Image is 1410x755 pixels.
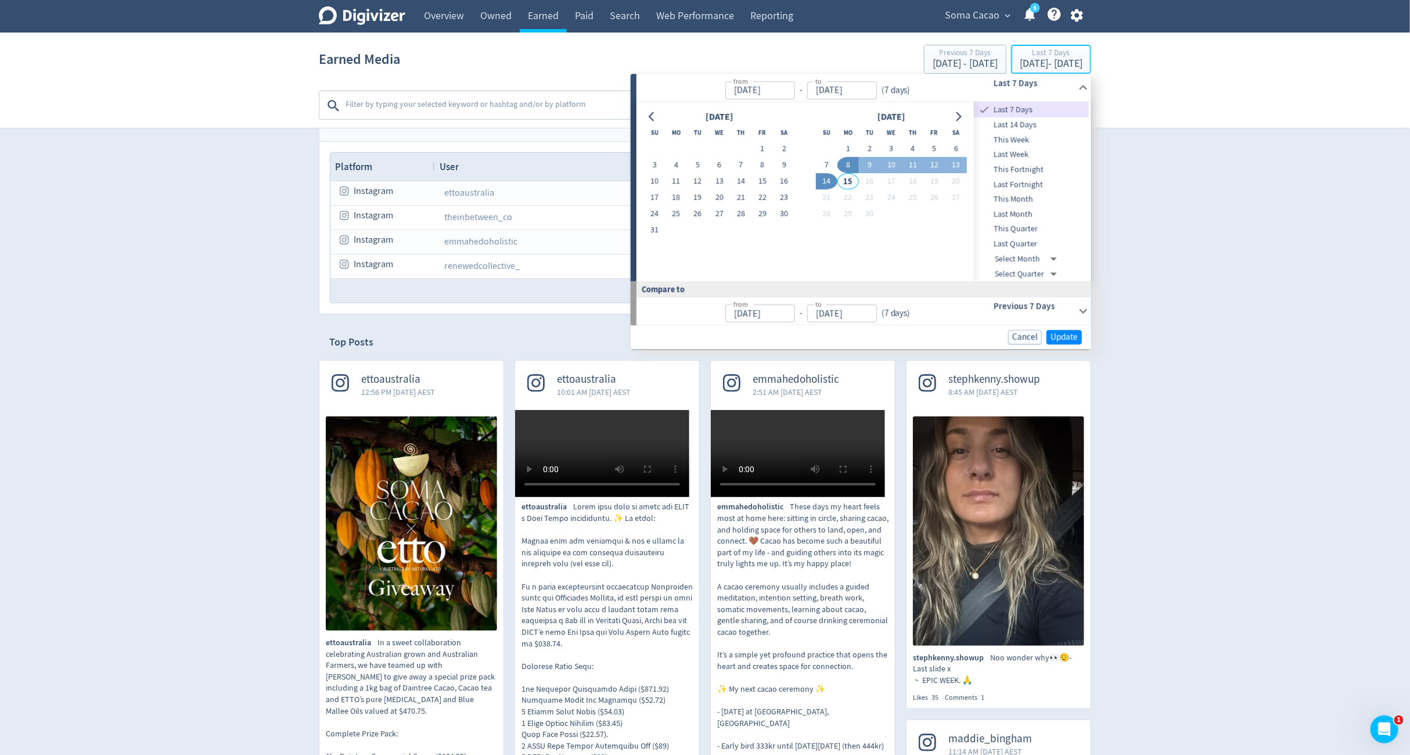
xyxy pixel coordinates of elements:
h6: Previous 7 Days [994,300,1074,314]
div: Last Quarter [974,236,1089,251]
span: 1 [1394,716,1404,725]
button: 13 [708,174,730,190]
span: Instagram [354,180,393,203]
button: 10 [644,174,666,190]
span: Platform [335,160,372,173]
button: 17 [880,174,902,190]
span: This Week [974,134,1089,146]
button: 28 [730,206,751,222]
p: Noo wonder why👀😮‍💨- Last slide x ~ EPIC WEEK. 🙏 [913,652,1084,686]
th: Friday [751,125,773,141]
span: ettoaustralia [326,637,377,649]
a: emmahedoholistic [444,236,517,247]
span: ettoaustralia [521,501,573,513]
span: Last Quarter [974,238,1089,250]
button: 12 [923,157,945,174]
button: Go to next month [950,109,967,125]
button: 15 [837,174,859,190]
div: - [795,307,807,321]
svg: instagram [340,235,350,245]
span: Last Month [974,208,1089,221]
h6: Last 7 Days [994,76,1074,90]
button: 10 [880,157,902,174]
button: 31 [644,222,666,239]
span: maddie_bingham [948,732,1032,746]
span: emmahedoholistic [753,373,839,386]
div: Last Month [974,207,1089,222]
button: 7 [816,157,837,174]
span: User [440,160,459,173]
button: 21 [730,190,751,206]
th: Wednesday [880,125,902,141]
button: 4 [902,141,923,157]
span: 35 [931,693,938,702]
div: Last 7 Days [974,102,1089,117]
button: 21 [816,190,837,206]
div: [DATE] - [DATE] [1020,59,1082,69]
button: 19 [687,190,708,206]
span: Cancel [1012,333,1038,341]
div: ( 7 days ) [877,307,911,321]
svg: instagram [340,259,350,269]
button: 2 [859,141,880,157]
button: 14 [730,174,751,190]
div: Last 14 Days [974,117,1089,132]
img: In a sweet collaboration celebrating Australian grown and Australian Farmers, we have teamed up w... [326,416,497,631]
div: - [795,84,807,97]
span: 8:45 AM [DATE] AEST [948,386,1040,398]
button: 15 [751,174,773,190]
button: 3 [880,141,902,157]
th: Friday [923,125,945,141]
th: Wednesday [708,125,730,141]
th: Thursday [730,125,751,141]
label: from [733,76,748,86]
div: [DATE] [874,109,909,125]
button: 26 [923,190,945,206]
label: to [815,76,822,86]
button: 11 [902,157,923,174]
th: Thursday [902,125,923,141]
span: ettoaustralia [361,373,435,386]
button: Soma Cacao [941,6,1013,25]
th: Monday [837,125,859,141]
button: 17 [644,190,666,206]
a: theinbetween_co [444,211,512,223]
button: 7 [730,157,751,174]
span: 2:51 AM [DATE] AEST [753,386,839,398]
button: 16 [774,174,795,190]
button: 20 [708,190,730,206]
div: Previous 7 Days [933,49,998,59]
th: Sunday [644,125,666,141]
button: 20 [945,174,967,190]
img: Noo wonder why👀😮‍💨- Last slide x ~ EPIC WEEK. 🙏 [913,416,1084,646]
button: 1 [751,141,773,157]
div: Select Month [995,251,1062,267]
button: 29 [751,206,773,222]
th: Saturday [945,125,967,141]
nav: presets [974,102,1089,281]
button: 14 [816,174,837,190]
button: 27 [708,206,730,222]
button: 25 [666,206,687,222]
div: ( 7 days ) [877,84,915,97]
div: This Month [974,192,1089,207]
button: 27 [945,190,967,206]
button: 16 [859,174,880,190]
button: 4 [666,157,687,174]
div: Likes [913,693,945,703]
span: expand_more [1002,10,1013,21]
a: 5 [1030,3,1040,13]
button: 12 [687,174,708,190]
button: 19 [923,174,945,190]
span: Last Week [974,149,1089,161]
button: 23 [859,190,880,206]
div: Last Week [974,148,1089,163]
a: ettoaustralia [444,187,494,199]
div: This Quarter [974,222,1089,237]
span: Last 7 Days [991,103,1089,116]
span: emmahedoholistic [717,501,790,513]
div: Last 7 Days [1020,49,1082,59]
button: 11 [666,174,687,190]
button: 5 [687,157,708,174]
button: 18 [666,190,687,206]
